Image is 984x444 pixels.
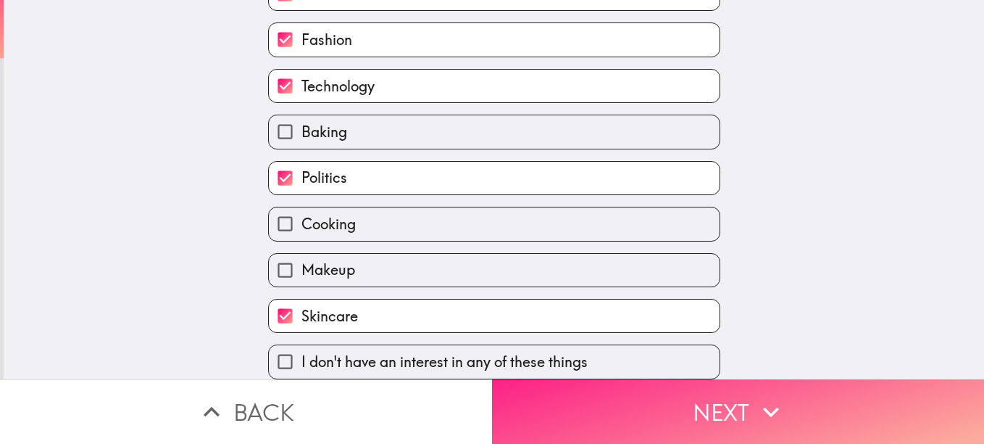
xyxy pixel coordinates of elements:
[301,76,375,96] span: Technology
[301,30,352,50] span: Fashion
[269,70,720,102] button: Technology
[301,122,347,142] span: Baking
[269,23,720,56] button: Fashion
[301,214,356,234] span: Cooking
[269,162,720,194] button: Politics
[301,352,588,372] span: I don't have an interest in any of these things
[301,260,355,280] span: Makeup
[301,168,347,188] span: Politics
[269,115,720,148] button: Baking
[269,254,720,287] button: Makeup
[301,306,358,326] span: Skincare
[269,207,720,240] button: Cooking
[269,300,720,332] button: Skincare
[269,345,720,378] button: I don't have an interest in any of these things
[492,379,984,444] button: Next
